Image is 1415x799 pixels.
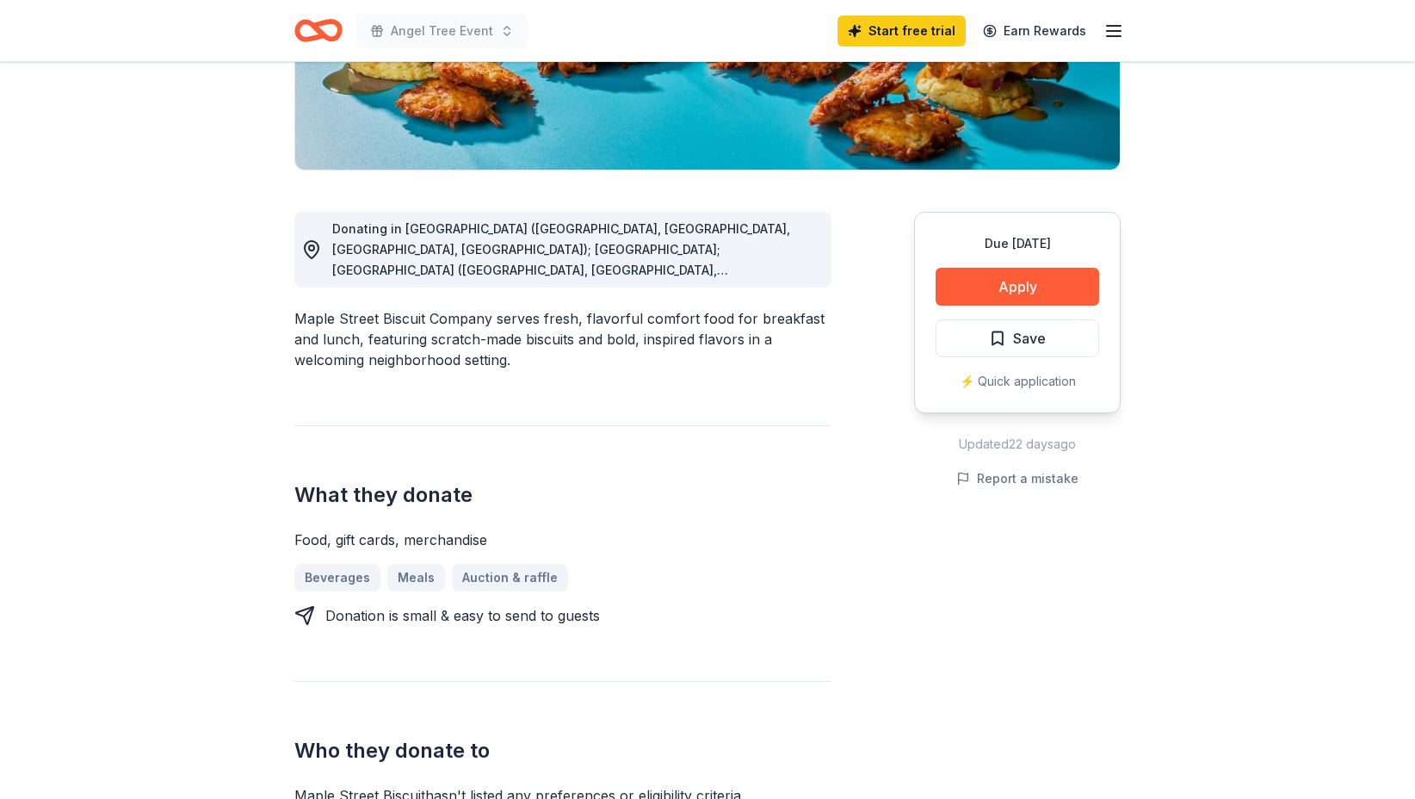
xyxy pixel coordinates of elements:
a: Earn Rewards [973,15,1097,46]
button: Angel Tree Event [356,14,528,48]
div: Updated 22 days ago [914,434,1121,455]
button: Apply [936,268,1099,306]
div: Due [DATE] [936,233,1099,254]
a: Meals [387,564,445,592]
button: Save [936,319,1099,357]
a: Auction & raffle [452,564,568,592]
span: Angel Tree Event [391,21,493,41]
h2: What they donate [294,481,831,509]
a: Beverages [294,564,380,592]
div: ⚡️ Quick application [936,371,1099,392]
h2: Who they donate to [294,737,831,765]
div: Food, gift cards, merchandise [294,530,831,550]
a: Start free trial [837,15,966,46]
span: Donating in [GEOGRAPHIC_DATA] ([GEOGRAPHIC_DATA], [GEOGRAPHIC_DATA], [GEOGRAPHIC_DATA], [GEOGRAPH... [332,221,790,567]
button: Report a mistake [956,468,1078,489]
div: Maple Street Biscuit Company serves fresh, flavorful comfort food for breakfast and lunch, featur... [294,308,831,370]
div: Donation is small & easy to send to guests [325,605,600,626]
a: Home [294,10,343,51]
span: Save [1013,327,1046,350]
